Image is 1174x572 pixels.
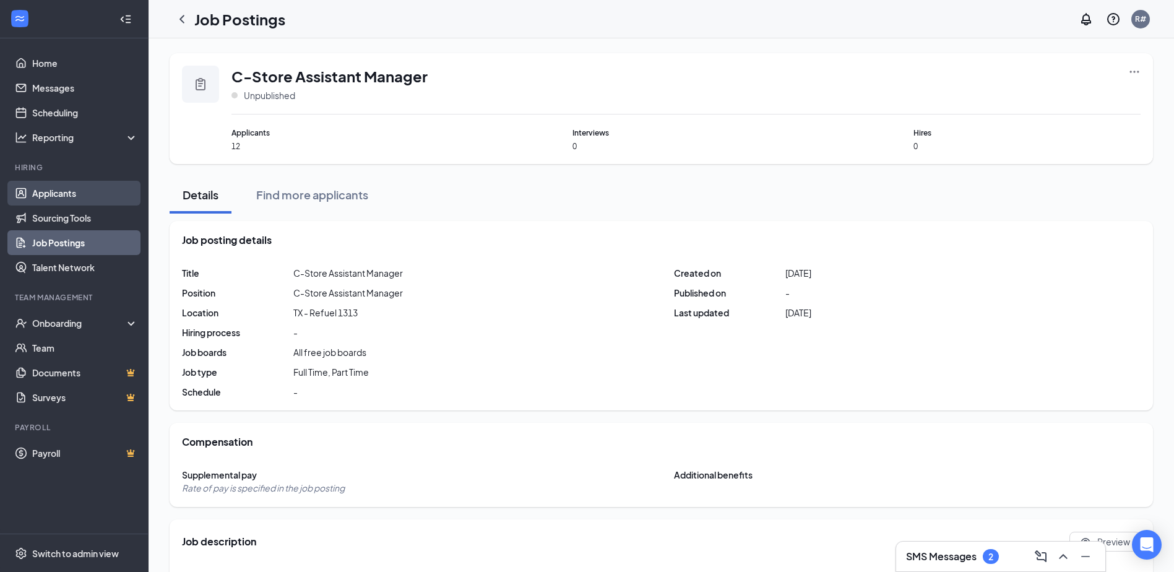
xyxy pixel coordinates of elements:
[674,287,785,299] span: Published on
[182,267,293,279] span: Title
[182,287,293,299] span: Position
[1132,530,1162,560] div: Open Intercom Messenger
[15,131,27,144] svg: Analysis
[15,317,27,329] svg: UserCheck
[32,206,138,230] a: Sourcing Tools
[674,267,785,279] span: Created on
[1069,532,1141,552] button: Eye Preview
[913,141,1141,152] span: 0
[182,187,219,202] div: Details
[182,386,293,398] span: Schedule
[14,12,26,25] svg: WorkstreamLogo
[32,360,138,385] a: DocumentsCrown
[785,287,790,299] span: -
[913,127,1141,139] span: Hires
[15,547,27,560] svg: Settings
[32,76,138,100] a: Messages
[293,366,369,378] span: Full Time, Part Time
[572,127,800,139] span: Interviews
[193,77,208,92] svg: Clipboard
[1056,549,1071,564] svg: ChevronUp
[182,326,293,339] span: Hiring process
[1080,536,1091,547] svg: Eye
[32,547,119,560] div: Switch to admin view
[674,306,785,319] span: Last updated
[15,292,136,303] div: Team Management
[293,287,403,299] span: C-Store Assistant Manager
[119,13,132,25] svg: Collapse
[175,12,189,27] svg: ChevronLeft
[32,255,138,280] a: Talent Network
[15,422,136,433] div: Payroll
[1031,547,1051,566] button: ComposeMessage
[1076,547,1095,566] button: Minimize
[32,51,138,76] a: Home
[32,100,138,125] a: Scheduling
[231,127,459,139] span: Applicants
[1079,12,1094,27] svg: Notifications
[32,441,138,466] a: PayrollCrown
[182,233,272,247] span: Job posting details
[182,306,293,319] span: Location
[674,469,785,481] span: Additional benefits
[988,552,993,562] div: 2
[15,162,136,173] div: Hiring
[1106,12,1121,27] svg: QuestionInfo
[293,346,366,358] span: All free job boards
[182,469,293,481] span: Supplemental pay
[293,326,298,339] span: -
[1135,14,1146,24] div: R#
[32,336,138,360] a: Team
[182,435,252,449] span: Compensation
[1034,549,1048,564] svg: ComposeMessage
[182,535,256,548] span: Job description
[1097,535,1130,548] span: Preview
[32,317,127,329] div: Onboarding
[194,9,285,30] h1: Job Postings
[182,366,293,378] span: Job type
[572,141,800,152] span: 0
[293,267,403,279] span: C-Store Assistant Manager
[32,181,138,206] a: Applicants
[906,550,977,563] h3: SMS Messages
[32,385,138,410] a: SurveysCrown
[1078,549,1093,564] svg: Minimize
[256,187,368,202] div: Find more applicants
[293,386,298,398] span: -
[785,267,811,279] span: [DATE]
[32,230,138,255] a: Job Postings
[182,482,345,493] span: Rate of pay is specified in the job posting
[1128,66,1141,78] svg: Ellipses
[1053,547,1073,566] button: ChevronUp
[244,89,295,102] span: Unpublished
[182,346,293,358] span: Job boards
[293,306,358,319] span: TX - Refuel 1313
[785,306,811,319] span: [DATE]
[231,141,459,152] span: 12
[231,66,428,87] span: C-Store Assistant Manager
[32,131,139,144] div: Reporting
